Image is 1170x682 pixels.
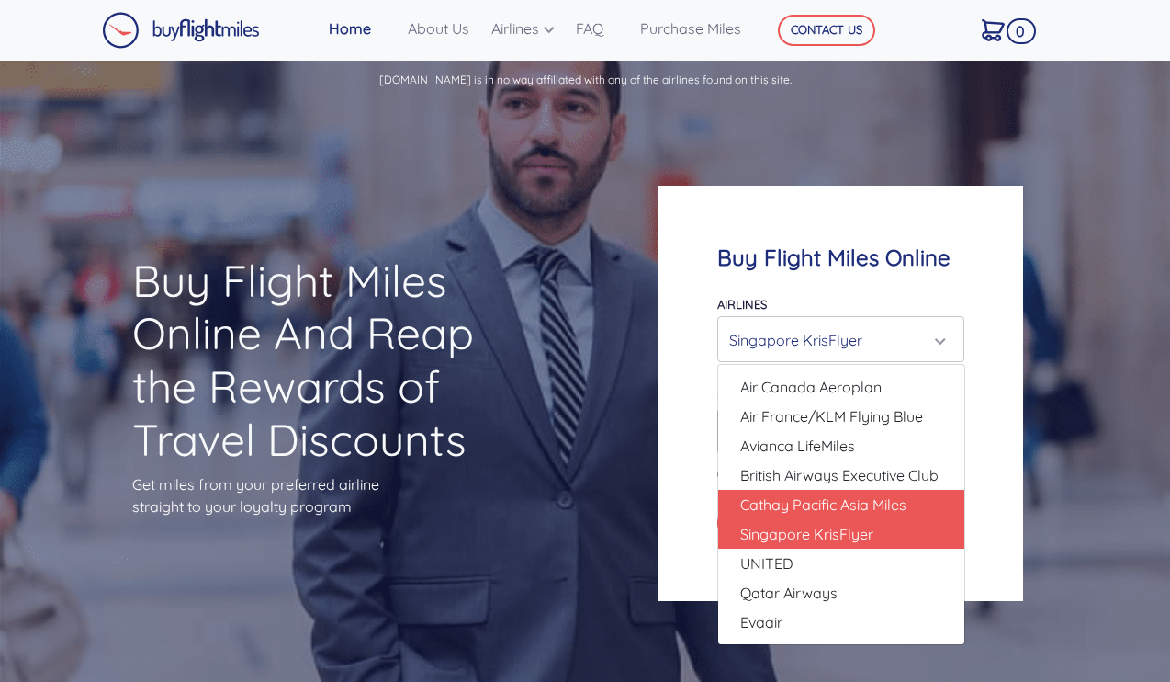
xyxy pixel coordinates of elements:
[633,10,749,47] a: Purchase Miles
[740,552,793,574] span: UNITED
[740,464,939,486] span: British Airways Executive Club
[132,473,512,517] p: Get miles from your preferred airline straight to your loyalty program
[717,316,965,362] button: Singapore KrisFlyer
[740,523,873,545] span: Singapore KrisFlyer
[740,611,782,633] span: Evaair
[740,435,855,457] span: Avianca LifeMiles
[974,10,1030,49] a: 0
[740,405,923,427] span: Air France/KLM Flying Blue
[321,10,400,47] a: Home
[132,255,512,466] h1: Buy Flight Miles Online And Reap the Rewards of Travel Discounts
[484,10,568,47] a: Airlines
[778,15,875,46] button: CONTACT US
[568,10,633,47] a: FAQ
[102,12,260,49] img: Buy Flight Miles Logo
[1007,18,1036,44] span: 0
[400,10,484,47] a: About Us
[729,323,942,358] div: Singapore KrisFlyer
[102,7,260,53] a: Buy Flight Miles Logo
[740,582,838,604] span: Qatar Airways
[740,494,906,516] span: Cathay Pacific Asia Miles
[717,297,767,312] label: Airlines
[982,19,1005,41] img: Cart
[740,376,882,398] span: Air Canada Aeroplan
[717,244,965,271] h4: Buy Flight Miles Online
